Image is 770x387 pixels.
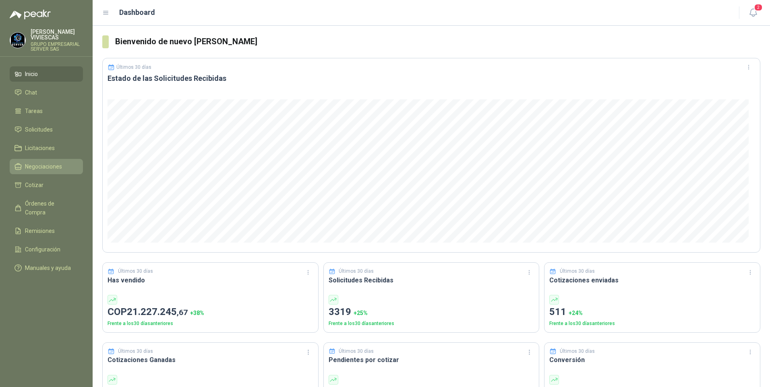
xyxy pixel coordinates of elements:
[10,33,25,48] img: Company Logo
[190,310,204,316] span: + 38 %
[31,42,83,51] p: GRUPO EMPRESARIAL SERVER SAS
[10,260,83,276] a: Manuales y ayuda
[108,74,755,83] h3: Estado de las Solicitudes Recibidas
[177,308,188,317] span: ,67
[10,196,83,220] a: Órdenes de Compra
[25,181,43,189] span: Cotizar
[108,355,313,365] h3: Cotizaciones Ganadas
[25,245,60,254] span: Configuración
[339,268,374,275] p: Últimos 30 días
[549,320,755,327] p: Frente a los 30 días anteriores
[10,140,83,156] a: Licitaciones
[108,320,313,327] p: Frente a los 30 días anteriores
[560,348,595,355] p: Últimos 30 días
[569,310,583,316] span: + 24 %
[25,107,43,115] span: Tareas
[549,355,755,365] h3: Conversión
[549,305,755,320] p: 511
[10,122,83,137] a: Solicitudes
[127,306,188,317] span: 21.227.245
[118,268,153,275] p: Últimos 30 días
[10,10,51,19] img: Logo peakr
[25,162,62,171] span: Negociaciones
[329,305,534,320] p: 3319
[329,355,534,365] h3: Pendientes por cotizar
[108,305,313,320] p: COP
[118,348,153,355] p: Últimos 30 días
[25,125,53,134] span: Solicitudes
[754,4,763,11] span: 2
[549,275,755,285] h3: Cotizaciones enviadas
[329,320,534,327] p: Frente a los 30 días anteriores
[25,144,55,152] span: Licitaciones
[329,275,534,285] h3: Solicitudes Recibidas
[116,64,151,70] p: Últimos 30 días
[10,177,83,193] a: Cotizar
[25,88,37,97] span: Chat
[354,310,368,316] span: + 25 %
[25,226,55,235] span: Remisiones
[31,29,83,40] p: [PERSON_NAME] VIVIESCAS
[108,275,313,285] h3: Has vendido
[339,348,374,355] p: Últimos 30 días
[746,6,760,20] button: 2
[115,35,760,48] h3: Bienvenido de nuevo [PERSON_NAME]
[560,268,595,275] p: Últimos 30 días
[10,103,83,119] a: Tareas
[25,70,38,78] span: Inicio
[119,7,155,18] h1: Dashboard
[25,263,71,272] span: Manuales y ayuda
[10,242,83,257] a: Configuración
[10,85,83,100] a: Chat
[10,223,83,239] a: Remisiones
[10,159,83,174] a: Negociaciones
[25,199,75,217] span: Órdenes de Compra
[10,66,83,82] a: Inicio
